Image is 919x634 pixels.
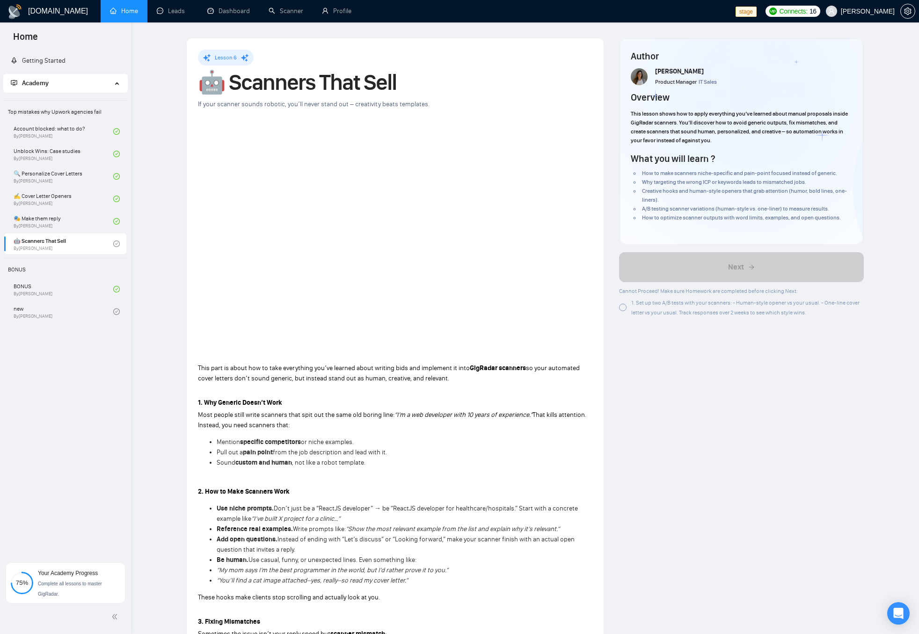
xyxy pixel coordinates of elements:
em: “I’ve built X project for a clinic…” [251,515,340,523]
span: 1. Set up two A/B tests with your scanners: - Human-style opener vs your usual. - One-line cover ... [631,299,860,316]
img: logo [7,4,22,19]
span: If your scanner sounds robotic, you’ll never stand out – creativity beats templates. [198,100,430,108]
strong: 3. Fixing Mismatches [198,618,260,626]
em: “Show the most relevant example from the list and explain why it’s relevant.” [346,525,560,533]
a: Account blocked: what to do?By[PERSON_NAME] [14,121,113,142]
span: 16 [810,6,817,16]
span: from the job description and lead with it. [273,448,387,456]
span: 75% [11,580,33,586]
strong: Reference real examples. [217,525,293,533]
a: ✍️ Cover Letter OpenersBy[PERSON_NAME] [14,189,113,209]
span: check-circle [113,286,120,292]
a: homeHome [110,7,138,15]
span: or niche examples. [301,438,354,446]
span: A/B testing scanner variations (human-style vs. one-liner) to measure results. [642,205,829,212]
a: dashboardDashboard [207,7,250,15]
a: setting [900,7,915,15]
a: Unblock Wins: Case studiesBy[PERSON_NAME] [14,144,113,164]
h4: Author [631,50,852,63]
span: Academy [11,79,49,87]
span: [PERSON_NAME] [655,67,704,75]
span: Academy [22,79,49,87]
span: check-circle [113,196,120,202]
span: How to optimize scanner outputs with word limits, examples, and open questions. [642,214,841,221]
span: check-circle [113,308,120,315]
div: Open Intercom Messenger [887,602,910,625]
span: Home [6,30,45,50]
span: user [828,8,835,15]
a: rocketGetting Started [11,57,66,65]
strong: custom and human [235,459,292,466]
strong: Use niche prompts. [217,504,274,512]
span: Creative hooks and human-style openers that grab attention (humor, bold lines, one-liners). [642,188,847,203]
em: “My mom says I’m the best programmer in the world, but I’d rather prove it to you.” [217,566,448,574]
span: BONUS [4,260,126,279]
a: messageLeads [157,7,189,15]
a: newBy[PERSON_NAME] [14,301,113,322]
span: Top mistakes why Upwork agencies fail [4,102,126,121]
span: This lesson shows how to apply everything you’ve learned about manual proposals inside GigRadar s... [631,110,848,144]
span: check-circle [113,218,120,225]
span: Connects: [780,6,808,16]
span: double-left [111,612,121,621]
strong: pain point [243,448,273,456]
span: check-circle [113,128,120,135]
span: Your Academy Progress [38,570,98,576]
button: Next [619,252,864,282]
span: , not like a robot template. [292,459,365,466]
h4: What you will learn ? [631,152,715,165]
span: setting [901,7,915,15]
a: userProfile [322,7,351,15]
a: 🤖 Scanners That SellBy[PERSON_NAME] [14,233,113,254]
h1: 🤖 Scanners That Sell [198,72,592,93]
span: check-circle [113,151,120,157]
span: Use casual, funny, or unexpected lines. Even something like: [248,556,416,564]
a: BONUSBy[PERSON_NAME] [14,279,113,299]
span: Product Manager [655,79,697,85]
strong: GigRadar scanners [470,364,526,372]
img: upwork-logo.png [769,7,777,15]
em: “I’m a web developer with 10 years of experience.” [394,411,532,419]
span: Next [728,262,744,273]
span: IT Sales [699,79,717,85]
strong: 2. How to Make Scanners Work [198,488,290,496]
h4: Overview [631,91,670,104]
span: Cannot Proceed! Make sure Homework are completed before clicking Next: [619,288,798,294]
a: 🎭 Make them replyBy[PERSON_NAME] [14,211,113,232]
span: check-circle [113,240,120,247]
button: setting [900,4,915,19]
span: Sound [217,459,235,466]
span: Write prompts like: [293,525,346,533]
span: Why targeting the wrong ICP or keywords leads to mismatched jobs. [642,179,806,185]
li: Academy Homepage [3,96,127,322]
span: stage [736,7,757,17]
span: Complete all lessons to master GigRadar. [38,581,102,597]
strong: 1. Why Generic Doesn’t Work [198,399,282,407]
span: These hooks make clients stop scrolling and actually look at you. [198,593,380,601]
em: “You’ll find a cat image attached–yes, really–so read my cover letter.” [217,576,408,584]
span: check-circle [113,173,120,180]
strong: specific competitors [240,438,301,446]
strong: Add open questions. [217,535,277,543]
strong: Be human. [217,556,248,564]
span: This part is about how to take everything you’ve learned about writing bids and implement it into [198,364,470,372]
span: Most people still write scanners that spit out the same old boring line: [198,411,394,419]
span: Pull out a [217,448,243,456]
span: Lesson 6 [215,54,237,61]
span: Don’t just be a “ReactJS developer” → be “ReactJS developer for healthcare/hospitals.” Start with... [217,504,578,523]
img: tamara_levit_pic.png [631,68,648,85]
span: Instead of ending with “Let’s discuss” or “Looking forward,” make your scanner finish with an act... [217,535,575,554]
a: 🔍 Personalize Cover LettersBy[PERSON_NAME] [14,166,113,187]
span: fund-projection-screen [11,80,17,86]
span: Mention [217,438,240,446]
a: searchScanner [269,7,303,15]
li: Getting Started [3,51,127,70]
span: How to make scanners niche-specific and pain-point focused instead of generic. [642,170,837,176]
